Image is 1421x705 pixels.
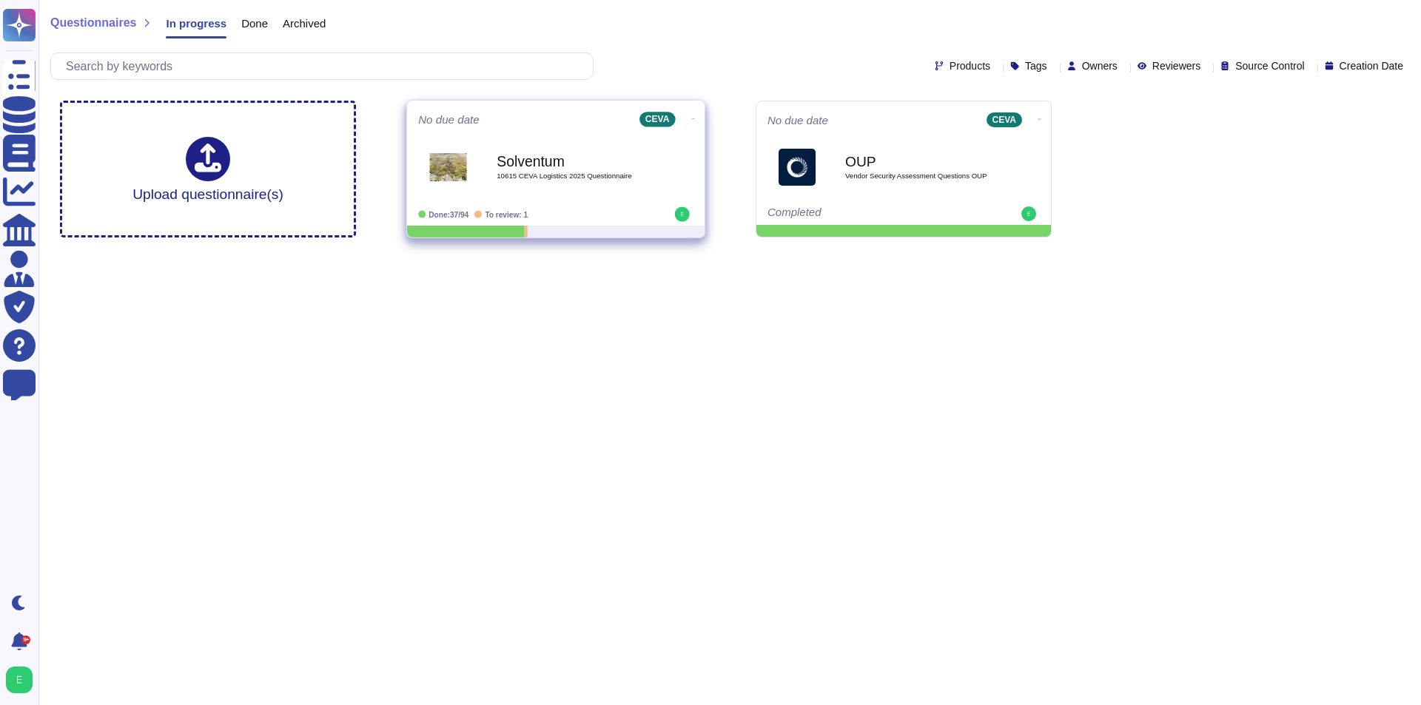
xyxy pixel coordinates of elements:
[767,206,949,221] div: Completed
[1082,61,1118,71] span: Owners
[283,18,326,29] span: Archived
[418,114,480,125] span: No due date
[779,149,816,186] img: Logo
[1340,61,1403,71] span: Creation Date
[58,53,593,79] input: Search by keywords
[429,148,467,186] img: Logo
[1025,61,1047,71] span: Tags
[950,61,990,71] span: Products
[1235,61,1304,71] span: Source Control
[845,172,993,180] span: Vendor Security Assessment Questions OUP
[497,154,646,168] b: Solventum
[767,115,828,126] span: No due date
[21,635,30,644] div: 9+
[429,210,468,218] span: Done: 37/94
[845,155,993,169] b: OUP
[241,18,268,29] span: Done
[497,172,646,180] span: 10615 CEVA Logistics 2025 Questionnaire
[50,17,136,29] span: Questionnaires
[1152,61,1200,71] span: Reviewers
[485,210,528,218] span: To review: 1
[675,207,690,222] img: user
[6,667,33,693] img: user
[166,18,226,29] span: In progress
[639,112,676,127] div: CEVA
[987,112,1022,127] div: CEVA
[3,664,43,696] button: user
[132,137,283,201] div: Upload questionnaire(s)
[1021,206,1036,221] img: user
